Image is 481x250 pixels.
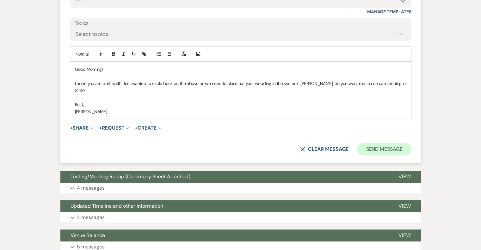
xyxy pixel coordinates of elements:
[75,108,406,115] p: [PERSON_NAME]
[75,80,406,94] p: I hope you are both well! Just wanted to circle back on the above as we need to close out your we...
[398,203,411,209] span: View
[77,213,105,222] p: 4 messages
[99,125,102,131] span: +
[357,143,411,155] button: Send Message
[398,173,411,180] span: View
[75,30,108,38] div: Select topics
[75,101,406,108] p: Best,
[388,229,421,241] button: View
[60,183,421,193] button: 4 messages
[398,232,411,239] span: View
[71,232,105,239] span: Venue Balance
[60,212,421,223] button: 4 messages
[70,125,94,131] button: Share
[77,184,105,192] p: 4 messages
[70,125,73,131] span: +
[75,19,407,28] label: Topics
[300,147,348,152] button: Clear message
[135,125,138,131] span: +
[388,171,421,183] button: View
[60,200,388,212] button: Updated Timeline and other information
[71,203,163,209] span: Updated Timeline and other information
[71,173,190,180] span: Tasting/Meeting Recap (Ceremony Sheet Attached)
[99,125,129,131] button: Request
[60,229,388,241] button: Venue Balance
[135,125,161,131] button: Create
[388,200,421,212] button: View
[75,66,406,73] p: Good Morning!
[367,9,411,15] a: Manage Templates
[60,171,388,183] button: Tasting/Meeting Recap (Ceremony Sheet Attached)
